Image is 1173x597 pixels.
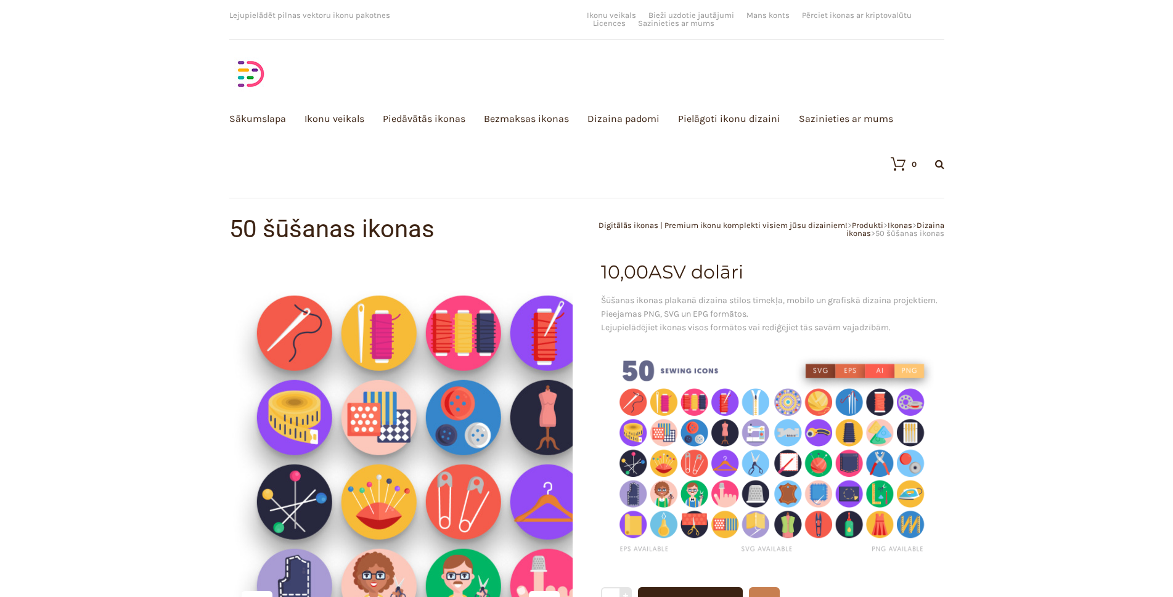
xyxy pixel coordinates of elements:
font: Mans konts [746,10,790,20]
font: > [848,221,852,230]
a: Ikonu veikals [304,51,364,186]
font: Ikonu veikals [304,113,364,124]
a: Licences [593,19,626,27]
font: 50 šūšanas ikonas [229,214,435,243]
a: Bezmaksas ikonas [484,51,569,186]
a: Sākumslapa [229,51,286,186]
font: 50 šūšanas ikonas [875,229,944,238]
a: Dizaina ikonas [846,221,944,238]
font: Pielāgoti ikonu dizaini [678,113,780,124]
font: ASV dolāri [648,261,743,283]
font: Sazinieties ar mums [638,18,714,28]
a: Sazinieties ar mums [638,19,714,27]
a: Produkti [852,221,883,230]
a: Pērciet ikonas ar kriptovalūtu [802,11,912,19]
a: Dizaina padomi [587,51,660,186]
a: Mans konts [746,11,790,19]
a: Pielāgoti ikonu dizaini [678,51,780,186]
a: 0 [878,156,917,171]
font: > [912,221,917,230]
font: Bezmaksas ikonas [484,113,569,124]
font: Ikonu veikals [587,10,636,20]
font: 0 [912,160,917,169]
a: Ikonas [888,221,912,230]
a: Sazinieties ar mums [799,51,893,186]
font: Sazinieties ar mums [799,113,893,124]
font: > [871,229,875,238]
font: Dizaina padomi [587,113,660,124]
a: Bieži uzdotie jautājumi [648,11,734,19]
a: Ikonu veikals [587,11,636,19]
font: 10,00 [601,261,648,283]
font: Piedāvātās ikonas [383,113,465,124]
a: Piedāvātās ikonas [383,51,465,186]
font: Bieži uzdotie jautājumi [648,10,734,20]
font: > [883,221,888,230]
font: Pērciet ikonas ar kriptovalūtu [802,10,912,20]
font: Lejupielādēt pilnas vektoru ikonu pakotnes [229,10,390,20]
font: Licences [593,18,626,28]
a: Digitālās ikonas | Premium ikonu komplekti visiem jūsu dizainiem! [599,221,848,230]
font: Sākumslapa [229,113,286,124]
